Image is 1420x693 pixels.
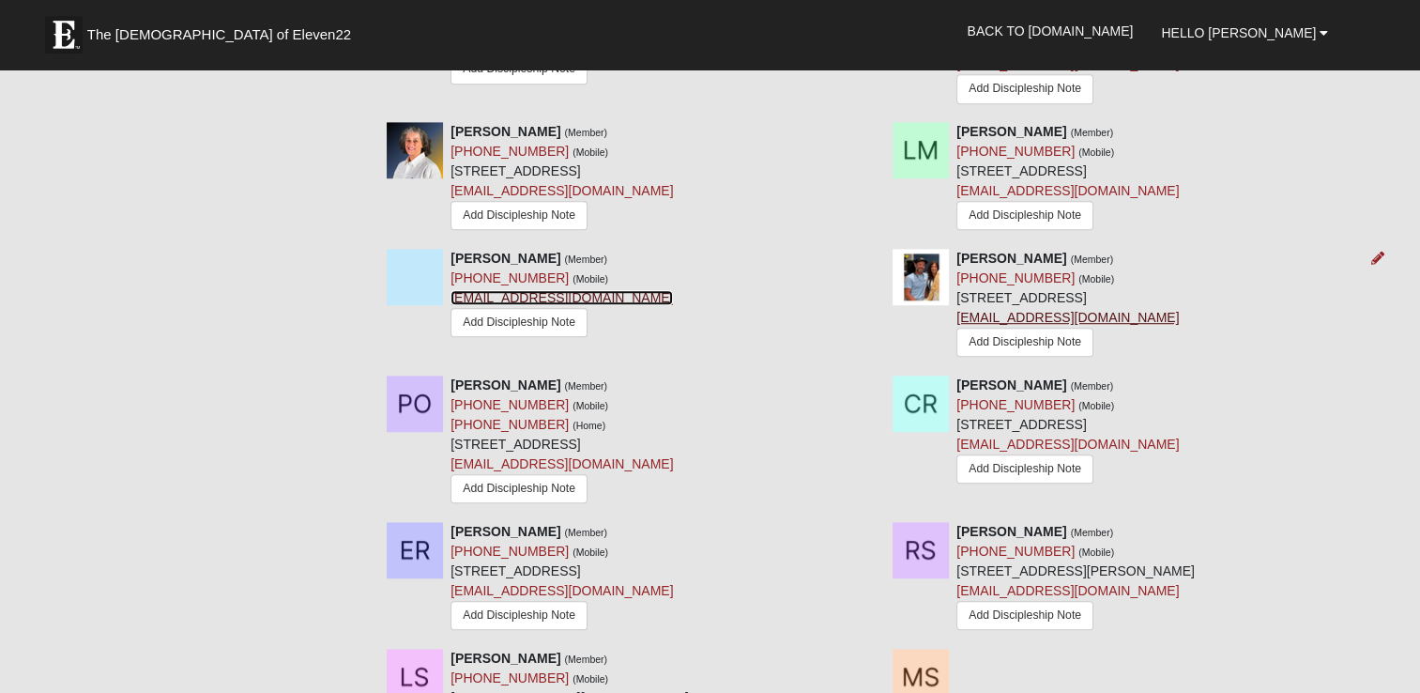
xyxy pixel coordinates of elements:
[956,328,1093,357] a: Add Discipleship Note
[450,397,569,412] a: [PHONE_NUMBER]
[956,583,1179,598] a: [EMAIL_ADDRESS][DOMAIN_NAME]
[565,527,608,538] small: (Member)
[1078,547,1114,558] small: (Mobile)
[956,544,1075,559] a: [PHONE_NUMBER]
[450,201,588,230] a: Add Discipleship Note
[565,127,608,138] small: (Member)
[450,270,569,285] a: [PHONE_NUMBER]
[450,377,560,393] strong: [PERSON_NAME]
[450,308,588,337] a: Add Discipleship Note
[450,544,569,559] a: [PHONE_NUMBER]
[1071,127,1114,138] small: (Member)
[956,376,1179,488] div: [STREET_ADDRESS]
[87,25,351,44] span: The [DEMOGRAPHIC_DATA] of Eleven22
[573,420,605,431] small: (Home)
[573,146,608,158] small: (Mobile)
[956,122,1179,235] div: [STREET_ADDRESS]
[956,251,1066,266] strong: [PERSON_NAME]
[956,524,1066,539] strong: [PERSON_NAME]
[565,380,608,392] small: (Member)
[956,377,1066,393] strong: [PERSON_NAME]
[36,7,411,54] a: The [DEMOGRAPHIC_DATA] of Eleven22
[1071,254,1114,265] small: (Member)
[1078,273,1114,285] small: (Mobile)
[450,376,673,508] div: [STREET_ADDRESS]
[450,522,673,635] div: [STREET_ADDRESS]
[450,601,588,630] a: Add Discipleship Note
[450,417,569,432] a: [PHONE_NUMBER]
[956,201,1093,230] a: Add Discipleship Note
[573,400,608,411] small: (Mobile)
[956,310,1179,325] a: [EMAIL_ADDRESS][DOMAIN_NAME]
[450,251,560,266] strong: [PERSON_NAME]
[450,651,560,666] strong: [PERSON_NAME]
[956,74,1093,103] a: Add Discipleship Note
[1071,380,1114,392] small: (Member)
[1161,25,1316,40] span: Hello [PERSON_NAME]
[450,524,560,539] strong: [PERSON_NAME]
[956,397,1075,412] a: [PHONE_NUMBER]
[450,124,560,139] strong: [PERSON_NAME]
[956,270,1075,285] a: [PHONE_NUMBER]
[1078,146,1114,158] small: (Mobile)
[956,183,1179,198] a: [EMAIL_ADDRESS][DOMAIN_NAME]
[956,144,1075,159] a: [PHONE_NUMBER]
[450,183,673,198] a: [EMAIL_ADDRESS][DOMAIN_NAME]
[45,16,83,54] img: Eleven22 logo
[1078,400,1114,411] small: (Mobile)
[573,547,608,558] small: (Mobile)
[956,249,1179,362] div: [STREET_ADDRESS]
[450,290,673,305] a: [EMAIL_ADDRESS][DOMAIN_NAME]
[450,474,588,503] a: Add Discipleship Note
[565,654,608,665] small: (Member)
[1147,9,1342,56] a: Hello [PERSON_NAME]
[450,122,673,235] div: [STREET_ADDRESS]
[956,454,1093,484] a: Add Discipleship Note
[956,601,1093,630] a: Add Discipleship Note
[450,144,569,159] a: [PHONE_NUMBER]
[573,273,608,285] small: (Mobile)
[1071,527,1114,538] small: (Member)
[953,8,1147,54] a: Back to [DOMAIN_NAME]
[450,456,673,471] a: [EMAIL_ADDRESS][DOMAIN_NAME]
[956,522,1195,635] div: [STREET_ADDRESS][PERSON_NAME]
[956,437,1179,452] a: [EMAIL_ADDRESS][DOMAIN_NAME]
[450,583,673,598] a: [EMAIL_ADDRESS][DOMAIN_NAME]
[956,124,1066,139] strong: [PERSON_NAME]
[565,254,608,265] small: (Member)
